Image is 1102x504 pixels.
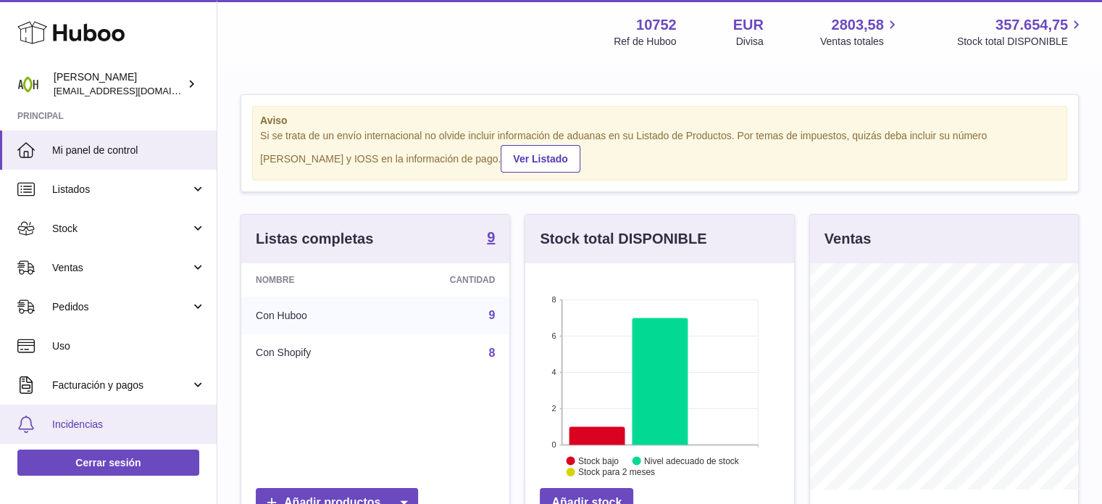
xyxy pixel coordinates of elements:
text: 6 [552,331,556,340]
a: Ver Listado [501,145,580,173]
text: 4 [552,368,556,376]
span: Ventas totales [820,35,901,49]
th: Nombre [241,263,384,297]
span: Ventas [52,261,191,275]
strong: EUR [733,15,764,35]
span: Uso [52,339,206,353]
text: Nivel adecuado de stock [644,455,740,466]
span: 357.654,75 [995,15,1068,35]
span: Mi panel de control [52,144,206,157]
span: Stock [52,222,191,236]
h3: Stock total DISPONIBLE [540,229,706,249]
strong: 10752 [636,15,677,35]
td: Con Shopify [241,334,384,372]
strong: 9 [487,230,495,244]
a: 357.654,75 Stock total DISPONIBLE [957,15,1085,49]
text: 8 [552,295,556,304]
span: 2803,58 [831,15,883,35]
h3: Listas completas [256,229,373,249]
span: Pedidos [52,300,191,314]
span: Listados [52,183,191,197]
th: Cantidad [384,263,510,297]
h3: Ventas [825,229,871,249]
text: 2 [552,404,556,413]
div: Divisa [736,35,764,49]
span: Facturación y pagos [52,379,191,392]
span: Incidencias [52,418,206,431]
img: ventas@adaptohealue.com [17,73,39,95]
td: Con Huboo [241,297,384,334]
a: 9 [487,230,495,247]
text: 0 [552,440,556,449]
div: Ref de Huboo [614,35,676,49]
a: 2803,58 Ventas totales [820,15,901,49]
a: 8 [488,347,495,359]
text: Stock para 2 meses [578,467,655,477]
div: Si se trata de un envío internacional no olvide incluir información de aduanas en su Listado de P... [260,129,1059,173]
a: Cerrar sesión [17,450,199,476]
strong: Aviso [260,114,1059,128]
text: Stock bajo [578,455,619,466]
span: Stock total DISPONIBLE [957,35,1085,49]
div: [PERSON_NAME] [54,70,184,98]
a: 9 [488,309,495,321]
span: [EMAIL_ADDRESS][DOMAIN_NAME] [54,85,213,96]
